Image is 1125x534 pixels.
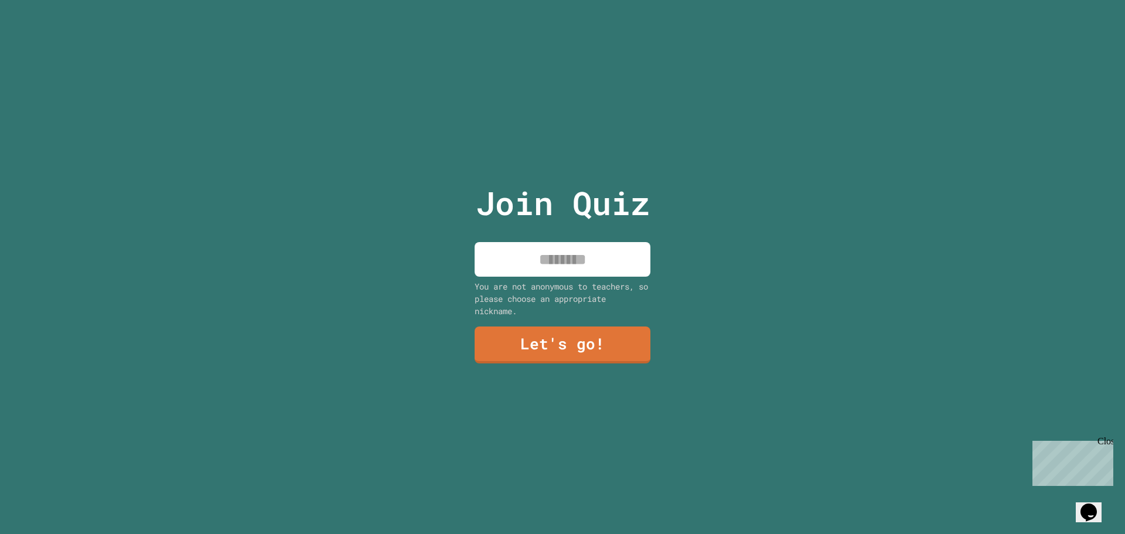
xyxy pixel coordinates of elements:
[476,179,650,227] p: Join Quiz
[1028,436,1113,486] iframe: chat widget
[5,5,81,74] div: Chat with us now!Close
[1076,487,1113,522] iframe: chat widget
[475,280,650,317] div: You are not anonymous to teachers, so please choose an appropriate nickname.
[475,326,650,363] a: Let's go!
